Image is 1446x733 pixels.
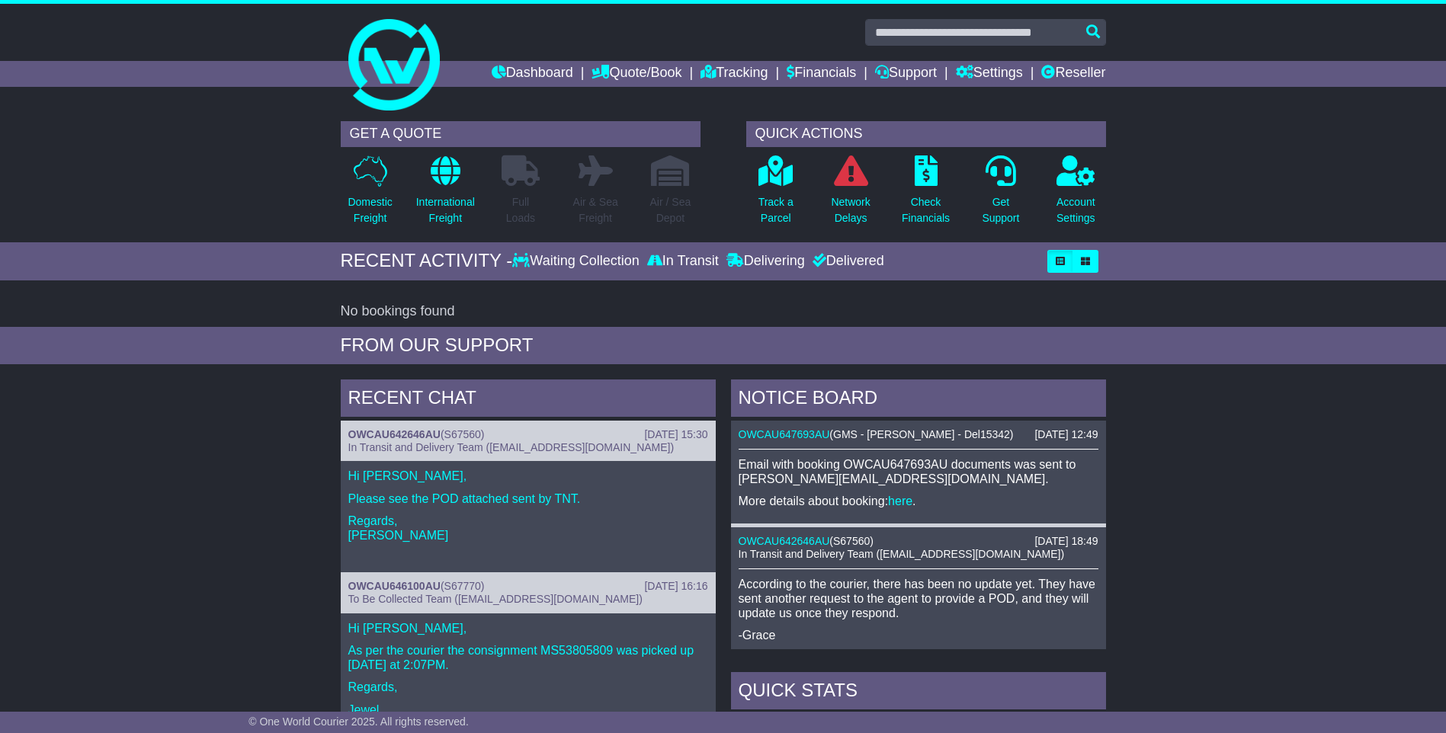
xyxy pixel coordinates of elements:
[592,61,681,87] a: Quote/Book
[348,580,441,592] a: OWCAU646100AU
[746,121,1106,147] div: QUICK ACTIONS
[888,495,912,507] a: here
[1056,194,1095,226] p: Account Settings
[1034,428,1098,441] div: [DATE] 12:49
[644,580,707,593] div: [DATE] 16:16
[444,428,481,440] span: S67560
[341,250,513,272] div: RECENT ACTIVITY -
[833,535,870,547] span: S67560
[348,428,708,441] div: ( )
[956,61,1023,87] a: Settings
[341,379,716,421] div: RECENT CHAT
[650,194,691,226] p: Air / Sea Depot
[830,155,870,235] a: NetworkDelays
[758,155,794,235] a: Track aParcel
[341,334,1106,357] div: FROM OUR SUPPORT
[444,580,481,592] span: S67770
[1056,155,1096,235] a: AccountSettings
[902,194,950,226] p: Check Financials
[739,628,1098,642] p: -Grace
[731,379,1106,421] div: NOTICE BOARD
[348,593,643,605] span: To Be Collected Team ([EMAIL_ADDRESS][DOMAIN_NAME])
[348,514,708,543] p: Regards, [PERSON_NAME]
[758,194,794,226] p: Track a Parcel
[739,548,1065,560] span: In Transit and Delivery Team ([EMAIL_ADDRESS][DOMAIN_NAME])
[643,253,723,270] div: In Transit
[644,428,707,441] div: [DATE] 15:30
[502,194,540,226] p: Full Loads
[1034,535,1098,548] div: [DATE] 18:49
[248,715,469,728] span: © One World Courier 2025. All rights reserved.
[731,672,1106,713] div: Quick Stats
[573,194,618,226] p: Air & Sea Freight
[512,253,643,270] div: Waiting Collection
[739,494,1098,508] p: More details about booking: .
[701,61,768,87] a: Tracking
[492,61,573,87] a: Dashboard
[1041,61,1105,87] a: Reseller
[739,577,1098,621] p: According to the courier, there has been no update yet. They have sent another request to the age...
[723,253,809,270] div: Delivering
[982,194,1019,226] p: Get Support
[347,155,393,235] a: DomesticFreight
[875,61,937,87] a: Support
[348,580,708,593] div: ( )
[809,253,884,270] div: Delivered
[787,61,856,87] a: Financials
[341,121,701,147] div: GET A QUOTE
[739,428,1098,441] div: ( )
[348,491,708,506] p: Please see the POD attached sent by TNT.
[739,535,830,547] a: OWCAU642646AU
[348,441,675,453] span: In Transit and Delivery Team ([EMAIL_ADDRESS][DOMAIN_NAME])
[341,303,1106,320] div: No bookings found
[416,194,475,226] p: International Freight
[981,155,1020,235] a: GetSupport
[348,428,441,440] a: OWCAU642646AU
[831,194,870,226] p: Network Delays
[739,535,1098,548] div: ( )
[348,680,708,694] p: Regards,
[348,469,708,483] p: Hi [PERSON_NAME],
[739,457,1098,486] p: Email with booking OWCAU647693AU documents was sent to [PERSON_NAME][EMAIL_ADDRESS][DOMAIN_NAME].
[348,643,708,672] p: As per the courier the consignment MS53805809 was picked up [DATE] at 2:07PM.
[833,428,1010,440] span: GMS - [PERSON_NAME] - Del15342
[348,621,708,635] p: Hi [PERSON_NAME],
[348,194,392,226] p: Domestic Freight
[901,155,951,235] a: CheckFinancials
[415,155,476,235] a: InternationalFreight
[348,703,708,717] p: Jewel
[739,428,830,440] a: OWCAU647693AU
